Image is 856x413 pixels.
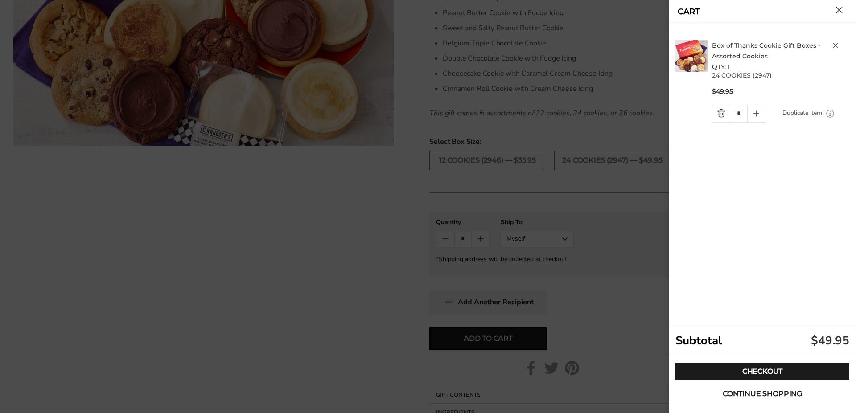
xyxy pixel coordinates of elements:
p: 24 COOKIES (2947) [712,72,852,78]
h2: QTY: 1 [712,40,852,72]
button: Close cart [836,7,843,13]
a: Duplicate item [782,108,822,118]
div: $49.95 [811,333,849,348]
button: Continue shopping [675,385,849,403]
a: Quantity plus button [748,105,765,122]
img: C. Krueger's. image [675,40,708,72]
span: $49.95 [712,87,733,96]
span: Continue shopping [723,390,802,397]
a: Checkout [675,363,849,380]
a: CART [678,8,700,16]
a: Delete product [833,43,838,48]
div: Subtotal [669,325,856,356]
iframe: Sign Up via Text for Offers [7,379,92,406]
input: Quantity Input [730,105,747,122]
a: Quantity minus button [712,105,730,122]
a: Box of Thanks Cookie Gift Boxes - Assorted Cookies [712,41,820,60]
